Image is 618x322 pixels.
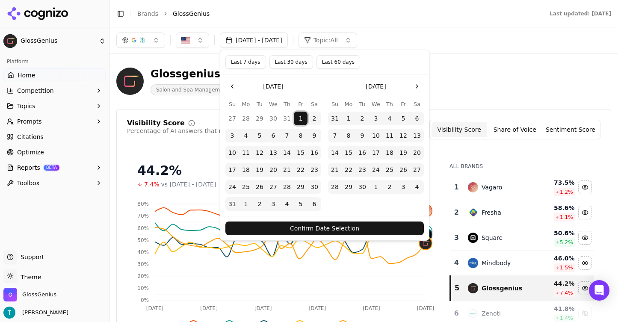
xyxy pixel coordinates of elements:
button: Monday, August 18th, 2025, selected [239,163,253,177]
span: Salon and Spa Management Software [151,84,258,95]
span: GlossGenius [22,291,56,298]
button: Friday, September 5th, 2025, selected [294,197,308,211]
button: Toolbox [3,176,106,190]
button: Thursday, August 28th, 2025, selected [280,180,294,194]
div: 3 [454,233,459,243]
button: Sunday, September 28th, 2025, selected [328,180,342,194]
span: 5.2 % [560,239,573,246]
button: Tuesday, September 2nd, 2025, selected [355,112,369,125]
tspan: 10% [137,285,149,291]
div: Platform [3,55,106,68]
img: United States [181,36,190,44]
button: Visibility Score [432,122,487,137]
table: September 2025 [328,100,424,194]
div: Last updated: [DATE] [550,10,611,17]
button: Monday, September 1st, 2025, selected [239,197,253,211]
span: Support [17,253,44,261]
tr: 1vagaroVagaro73.5%1.2%Hide vagaro data [450,175,594,200]
div: 73.5 % [538,178,574,187]
div: 44.2% [137,163,432,178]
img: zenoti [468,308,478,319]
button: Hide vagaro data [578,180,592,194]
div: All Brands [449,163,594,170]
img: mindbody [468,258,478,268]
img: glossgenius [420,237,432,249]
button: Thursday, August 14th, 2025, selected [280,146,294,160]
button: Friday, August 8th, 2025, selected [294,129,308,142]
span: Reports [17,163,40,172]
button: Sunday, August 24th, 2025, selected [225,180,239,194]
button: Wednesday, September 3rd, 2025, selected [266,197,280,211]
table: August 2025 [225,100,321,211]
span: BETA [44,165,59,171]
img: GlossGenius [116,68,144,95]
button: Tuesday, August 12th, 2025, selected [253,146,266,160]
button: Sentiment Score [543,122,598,137]
button: Wednesday, September 10th, 2025, selected [369,129,383,142]
div: 58.6 % [538,204,574,212]
span: Competition [17,86,54,95]
th: Wednesday [369,100,383,108]
button: Saturday, October 4th, 2025, selected [410,180,424,194]
button: Friday, October 3rd, 2025, selected [396,180,410,194]
button: Wednesday, August 13th, 2025, selected [266,146,280,160]
button: Thursday, September 25th, 2025, selected [383,163,396,177]
span: Toolbox [17,179,40,187]
div: 46.0 % [538,254,574,263]
button: Last 7 days [225,55,266,69]
button: Tuesday, August 26th, 2025, selected [253,180,266,194]
button: Monday, August 25th, 2025, selected [239,180,253,194]
button: Open organization switcher [3,288,56,301]
button: Friday, September 12th, 2025, selected [396,129,410,142]
div: Visibility Score [127,120,185,127]
div: 6 [454,308,459,319]
button: Tuesday, August 19th, 2025, selected [253,163,266,177]
button: Prompts [3,115,106,128]
button: Go to the Next Month [410,80,424,93]
button: Hide mindbody data [578,256,592,270]
button: Saturday, August 30th, 2025, selected [308,180,321,194]
img: square [468,233,478,243]
span: Optimize [17,148,44,157]
span: GlossGenius [21,37,95,45]
button: Monday, August 4th, 2025, selected [239,129,253,142]
button: Friday, September 26th, 2025, selected [396,163,410,177]
button: Wednesday, August 20th, 2025, selected [266,163,280,177]
img: GlossGenius [3,288,17,301]
div: Open Intercom Messenger [589,280,609,301]
th: Saturday [410,100,424,108]
button: Saturday, September 13th, 2025, selected [410,129,424,142]
tspan: [DATE] [417,305,435,311]
div: Percentage of AI answers that mention your brand [127,127,278,135]
th: Tuesday [355,100,369,108]
span: [PERSON_NAME] [19,309,68,316]
div: 41.8 % [538,304,574,313]
button: Tuesday, July 29th, 2025 [253,112,266,125]
a: Citations [3,130,106,144]
button: Tuesday, September 2nd, 2025, selected [253,197,266,211]
span: 7.4% [144,180,160,189]
span: 1.5 % [560,264,573,271]
span: 1.4 % [560,315,573,322]
button: Friday, September 5th, 2025, selected [396,112,410,125]
button: Hide fresha data [578,206,592,219]
button: Wednesday, September 3rd, 2025, selected [369,112,383,125]
button: Thursday, September 18th, 2025, selected [383,146,396,160]
span: Topics [17,102,35,110]
th: Tuesday [253,100,266,108]
img: vagaro [468,182,478,192]
button: Monday, September 8th, 2025, selected [342,129,355,142]
div: 5 [455,283,459,293]
button: Wednesday, October 1st, 2025, selected [369,180,383,194]
span: Prompts [17,117,42,126]
tr: 3squareSquare50.6%5.2%Hide square data [450,225,594,251]
span: vs [DATE] - [DATE] [161,180,216,189]
button: Thursday, September 4th, 2025, selected [280,197,294,211]
button: Competition [3,84,106,97]
button: Show zenoti data [578,307,592,320]
tspan: 50% [137,237,149,243]
button: Go to the Previous Month [225,80,239,93]
button: Saturday, September 27th, 2025, selected [410,163,424,177]
button: Confirm Date Selection [225,222,424,235]
button: Thursday, September 4th, 2025, selected [383,112,396,125]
